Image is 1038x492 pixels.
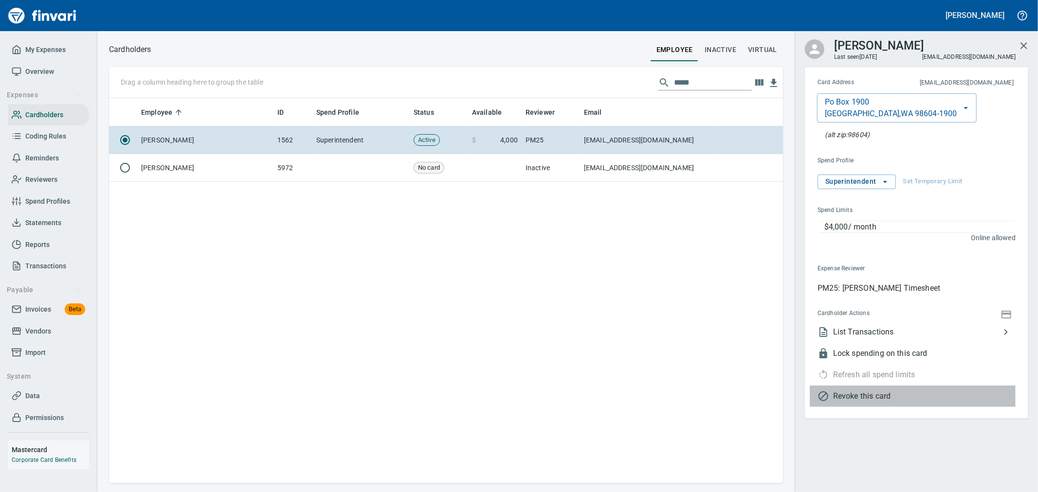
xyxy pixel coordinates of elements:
[580,126,716,154] td: [EMAIL_ADDRESS][DOMAIN_NAME]
[860,53,877,60] time: [DATE]
[25,303,51,316] span: Invoices
[414,106,447,118] span: Status
[1012,34,1036,57] button: Close cardholder
[3,368,84,386] button: System
[25,130,66,142] span: Coding Rules
[705,44,736,56] span: Inactive
[921,53,1017,61] span: [EMAIL_ADDRESS][DOMAIN_NAME]
[825,96,870,108] p: Po Box 1900
[833,326,1000,338] span: List Transactions
[522,154,580,182] td: Inactive
[25,44,66,56] span: My Expenses
[818,309,934,318] span: Cardholder Actions
[3,281,84,299] button: Payable
[580,154,716,182] td: [EMAIL_ADDRESS][DOMAIN_NAME]
[825,130,870,140] p: At the pump (or any AVS check), this zip will also be accepted
[944,8,1007,23] button: [PERSON_NAME]
[414,106,434,118] span: Status
[8,39,89,61] a: My Expenses
[999,307,1014,320] button: Show Card Number
[8,407,89,429] a: Permissions
[121,77,263,87] p: Drag a column heading here to group the table
[8,104,89,126] a: Cardholders
[8,125,89,147] a: Coding Rules
[818,156,934,166] span: Spend Profile
[316,106,359,118] span: Spend Profile
[8,255,89,277] a: Transactions
[8,385,89,407] a: Data
[748,44,777,56] span: virtual
[766,76,781,90] button: Download table
[8,147,89,169] a: Reminders
[7,370,80,383] span: System
[316,106,372,118] span: Spend Profile
[137,126,273,154] td: [PERSON_NAME]
[522,126,580,154] td: PM25
[584,106,602,118] span: Email
[8,169,89,191] a: Reviewers
[25,325,51,337] span: Vendors
[414,136,439,145] span: Active
[7,89,80,101] span: Expenses
[25,239,50,251] span: Reports
[414,163,444,173] span: No card
[277,106,296,118] span: ID
[8,320,89,342] a: Vendors
[141,106,172,118] span: Employee
[834,53,877,62] span: Last seen
[825,176,888,188] span: Superintendent
[901,175,965,189] button: Set Temporary Limit
[833,348,1016,359] span: Lock spending on this card
[8,234,89,256] a: Reports
[656,44,693,56] span: employee
[25,390,40,402] span: Data
[472,106,514,118] span: Available
[818,206,933,215] span: Spend Limits
[818,78,887,88] span: Card Address
[818,175,896,189] button: Superintendent
[25,412,64,424] span: Permissions
[25,174,57,186] span: Reviewers
[273,126,312,154] td: 1562
[25,66,54,78] span: Overview
[25,347,46,359] span: Import
[25,152,59,164] span: Reminders
[817,93,977,123] button: Po Box 1900[GEOGRAPHIC_DATA],WA 98604-1900
[25,217,61,229] span: Statements
[8,212,89,234] a: Statements
[25,260,66,272] span: Transactions
[752,75,766,90] button: Choose columns to display
[8,61,89,83] a: Overview
[818,264,939,274] span: Expense Reviewer
[472,106,502,118] span: Available
[109,44,151,55] nav: breadcrumb
[500,135,518,145] span: 4,000
[834,36,924,53] h3: [PERSON_NAME]
[810,233,1016,243] p: Online allowed
[312,126,410,154] td: Superintendent
[109,44,151,55] p: Cardholders
[526,106,555,118] span: Reviewer
[141,106,185,118] span: Employee
[825,108,957,120] p: [GEOGRAPHIC_DATA] , WA 98604-1900
[8,191,89,212] a: Spend Profiles
[8,299,89,320] a: InvoicesBeta
[65,304,85,315] span: Beta
[833,390,1016,402] span: Revoke this card
[6,4,79,27] img: Finvari
[12,457,76,463] a: Corporate Card Benefits
[887,78,1014,88] span: This is the email address for cardholder receipts
[7,284,80,296] span: Payable
[277,106,284,118] span: ID
[526,106,567,118] span: Reviewer
[810,364,915,386] div: Cardholder already has the full spending limit available
[824,221,1015,233] p: $4,000 / month
[818,282,1016,294] p: PM25: [PERSON_NAME] Timesheet
[3,86,84,104] button: Expenses
[25,195,70,208] span: Spend Profiles
[472,135,476,145] span: $
[25,109,63,121] span: Cardholders
[273,154,312,182] td: 5972
[8,342,89,364] a: Import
